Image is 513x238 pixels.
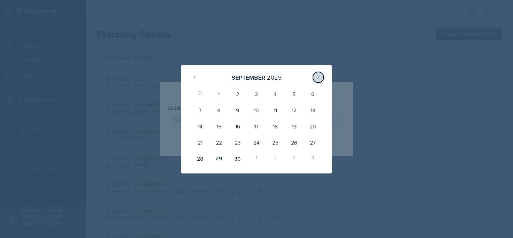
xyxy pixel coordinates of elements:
[266,134,285,151] div: 25
[209,118,228,134] div: 15
[304,102,322,118] div: 13
[209,86,228,102] div: 1
[209,151,228,167] div: 29
[191,151,209,167] div: 28
[267,73,282,82] div: 2025
[191,102,209,118] div: 7
[191,134,209,151] div: 21
[266,151,285,167] div: 2
[304,118,322,134] div: 20
[228,151,247,167] div: 30
[266,118,285,134] div: 18
[232,73,265,82] div: September
[228,134,247,151] div: 23
[304,134,322,151] div: 27
[304,86,322,102] div: 6
[228,102,247,118] div: 9
[285,86,304,102] div: 5
[247,151,266,167] div: 1
[209,134,228,151] div: 22
[247,118,266,134] div: 17
[228,118,247,134] div: 16
[285,102,304,118] div: 12
[266,86,285,102] div: 4
[266,102,285,118] div: 11
[247,102,266,118] div: 10
[191,86,209,102] div: 31
[191,118,209,134] div: 14
[209,102,228,118] div: 8
[228,86,247,102] div: 2
[304,151,322,167] div: 4
[285,118,304,134] div: 19
[285,151,304,167] div: 3
[285,134,304,151] div: 26
[247,134,266,151] div: 24
[247,86,266,102] div: 3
